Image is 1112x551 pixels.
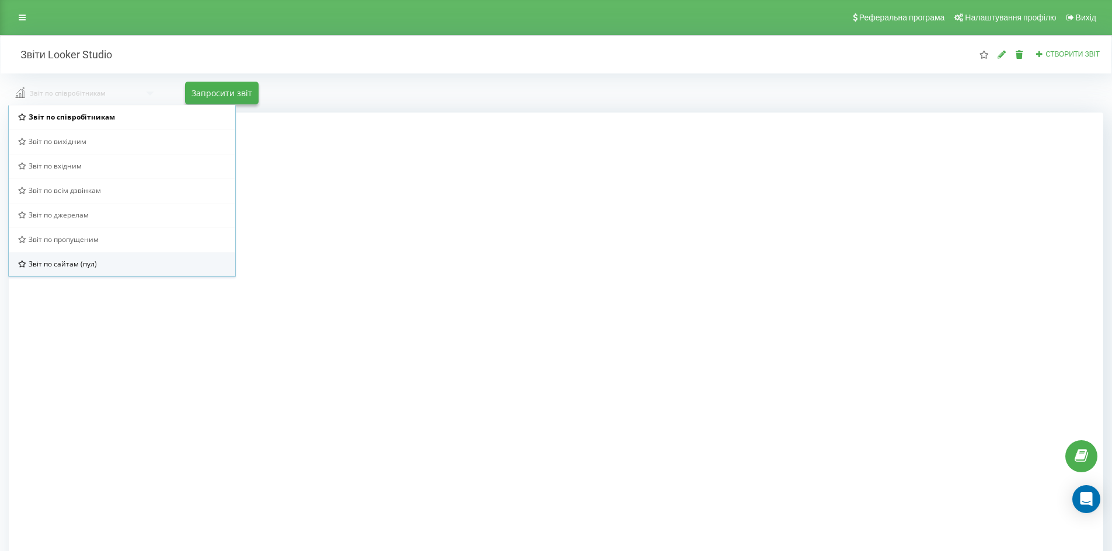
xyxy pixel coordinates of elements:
i: Створити звіт [1036,50,1044,57]
span: Звіт по сайтам (пул) [29,259,97,269]
button: Створити звіт [1032,50,1103,59]
span: Створити звіт [1045,50,1100,58]
span: Звіт по співробітникам [29,112,115,122]
span: Реферальна програма [859,13,945,22]
span: Звіт по пропущеним [29,234,99,244]
i: Видалити звіт [1015,50,1024,58]
span: Звіт по всім дзвінкам [29,185,101,195]
h2: Звіти Looker Studio [9,48,112,61]
span: Звіт по вихідним [29,136,86,146]
i: Цей звіт буде завантажений першим при відкритті "Звіти Looker Studio". Ви можете призначити будь-... [979,50,989,58]
span: Налаштування профілю [965,13,1056,22]
span: Вихід [1076,13,1096,22]
span: Звіт по джерелам [29,210,89,220]
span: Звіт по вхідним [29,161,82,171]
i: Редагувати звіт [997,50,1007,58]
button: Запросити звіт [185,82,259,104]
div: Open Intercom Messenger [1072,485,1100,513]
